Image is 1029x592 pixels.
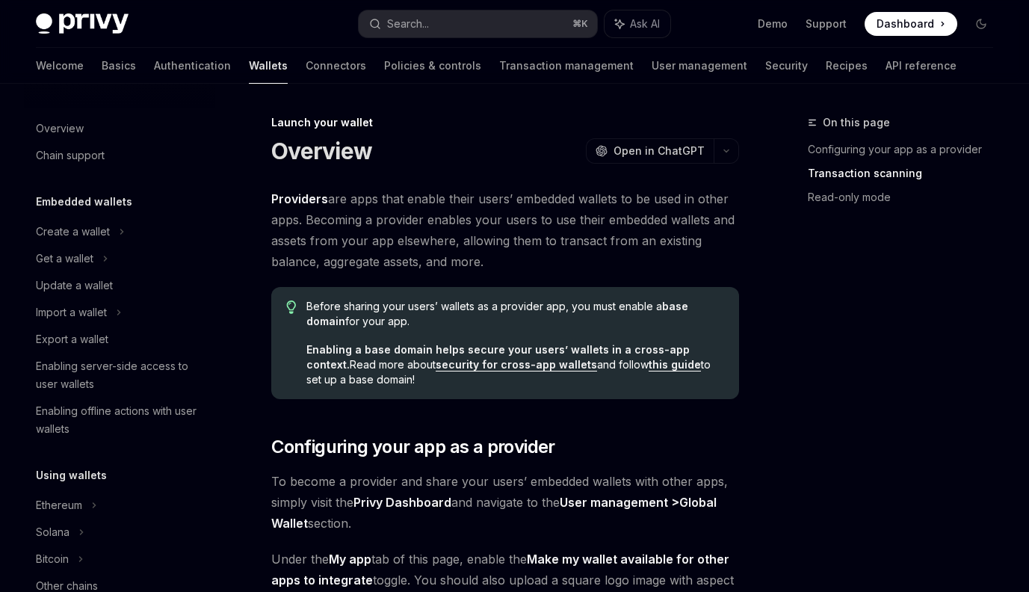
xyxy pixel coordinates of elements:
div: Create a wallet [36,223,110,241]
div: Update a wallet [36,277,113,295]
a: Enabling server-side access to user wallets [24,353,215,398]
span: Open in ChatGPT [614,144,705,158]
span: Read more about and follow to set up a base domain! [306,342,724,387]
a: Demo [758,16,788,31]
button: Search...⌘K [359,10,596,37]
div: Launch your wallet [271,115,739,130]
strong: Privy Dashboard [353,495,451,510]
a: Read-only mode [808,185,1005,209]
span: Dashboard [877,16,934,31]
span: Ask AI [630,16,660,31]
h1: Overview [271,138,372,164]
a: My app [329,552,371,567]
a: Overview [24,115,215,142]
a: Dashboard [865,12,957,36]
a: Chain support [24,142,215,169]
a: Export a wallet [24,326,215,353]
div: Import a wallet [36,303,107,321]
a: Basics [102,48,136,84]
a: this guide [649,358,701,371]
div: Solana [36,523,69,541]
div: Enabling server-side access to user wallets [36,357,206,393]
div: Enabling offline actions with user wallets [36,402,206,438]
a: Wallets [249,48,288,84]
div: Get a wallet [36,250,93,268]
div: Ethereum [36,496,82,514]
a: Enabling offline actions with user wallets [24,398,215,443]
h5: Embedded wallets [36,193,132,211]
button: Ask AI [605,10,670,37]
a: Connectors [306,48,366,84]
a: Support [806,16,847,31]
h5: Using wallets [36,466,107,484]
span: Before sharing your users’ wallets as a provider app, you must enable a for your app. [306,299,724,329]
a: User management [652,48,747,84]
div: Bitcoin [36,550,69,568]
a: Authentication [154,48,231,84]
strong: User management > [271,495,717,531]
span: are apps that enable their users’ embedded wallets to be used in other apps. Becoming a provider ... [271,188,739,272]
button: Open in ChatGPT [586,138,714,164]
span: ⌘ K [572,18,588,30]
a: Global Wallet [271,495,717,531]
a: Policies & controls [384,48,481,84]
a: Security [765,48,808,84]
div: Export a wallet [36,330,108,348]
a: Recipes [826,48,868,84]
a: Configuring your app as a provider [808,138,1005,161]
span: On this page [823,114,890,132]
svg: Tip [286,300,297,314]
div: Search... [387,15,429,33]
a: Transaction scanning [808,161,1005,185]
div: Overview [36,120,84,138]
img: dark logo [36,13,129,34]
span: Configuring your app as a provider [271,435,555,459]
span: To become a provider and share your users’ embedded wallets with other apps, simply visit the and... [271,471,739,534]
a: API reference [886,48,957,84]
strong: Providers [271,191,328,206]
a: security for cross-app wallets [436,358,597,371]
strong: Enabling a base domain helps secure your users’ wallets in a cross-app context. [306,343,690,371]
div: Chain support [36,147,105,164]
a: Welcome [36,48,84,84]
a: Transaction management [499,48,634,84]
button: Toggle dark mode [969,12,993,36]
strong: Make my wallet available for other apps to integrate [271,552,729,588]
a: Update a wallet [24,272,215,299]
